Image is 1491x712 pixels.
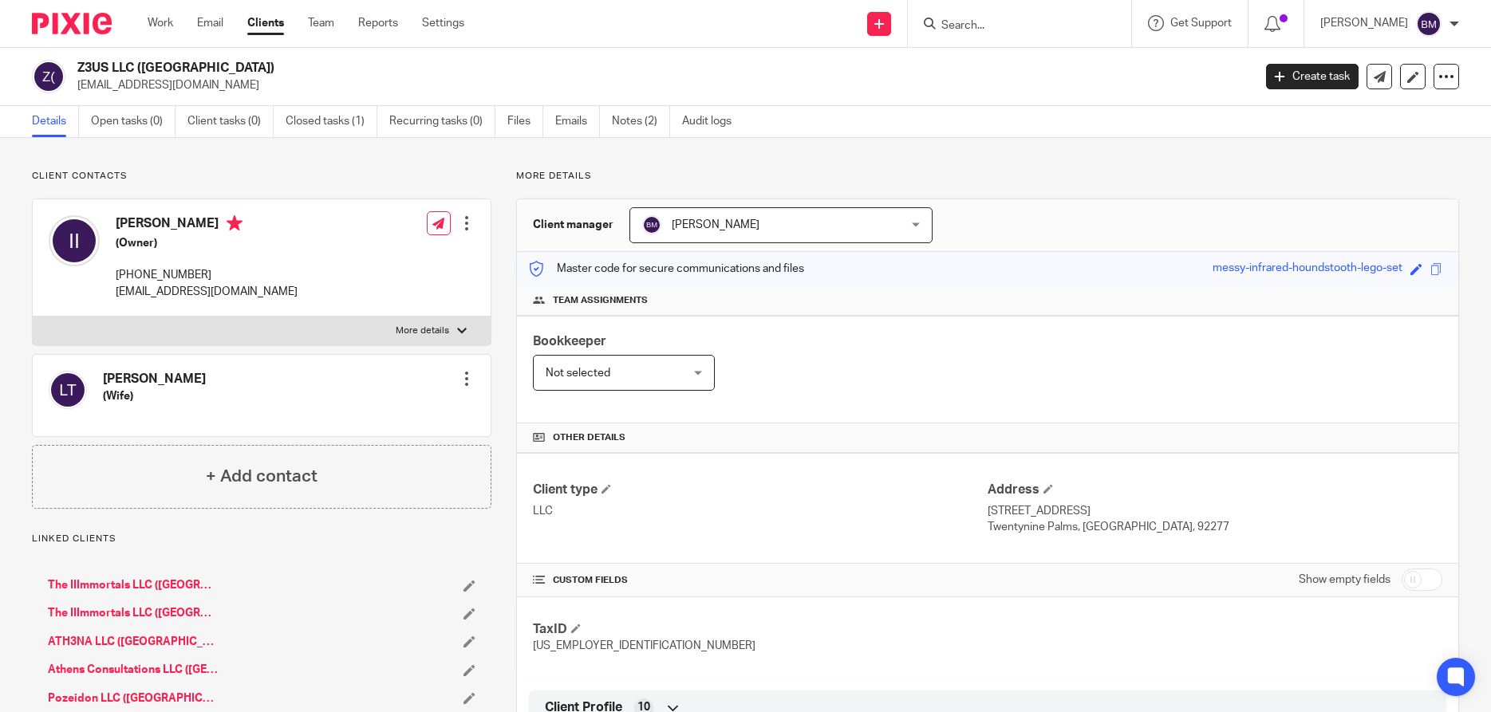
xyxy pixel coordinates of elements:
[612,106,670,137] a: Notes (2)
[516,170,1459,183] p: More details
[77,60,1009,77] h2: Z3US LLC ([GEOGRAPHIC_DATA])
[1320,15,1408,31] p: [PERSON_NAME]
[116,284,298,300] p: [EMAIL_ADDRESS][DOMAIN_NAME]
[116,215,298,235] h4: [PERSON_NAME]
[553,294,648,307] span: Team assignments
[1266,64,1359,89] a: Create task
[308,15,334,31] a: Team
[988,482,1442,498] h4: Address
[533,335,606,348] span: Bookkeeper
[286,106,377,137] a: Closed tasks (1)
[32,13,112,34] img: Pixie
[533,503,988,519] p: LLC
[48,662,219,678] a: Athens Consultations LLC ([GEOGRAPHIC_DATA])
[197,15,223,31] a: Email
[91,106,176,137] a: Open tasks (0)
[187,106,274,137] a: Client tasks (0)
[32,170,491,183] p: Client contacts
[358,15,398,31] a: Reports
[32,533,491,545] p: Linked clients
[529,261,804,277] p: Master code for secure communications and files
[247,15,284,31] a: Clients
[1416,11,1442,37] img: svg%3E
[48,634,219,650] a: ATH3NA LLC ([GEOGRAPHIC_DATA])
[553,431,625,444] span: Other details
[49,215,100,266] img: svg%3E
[48,605,219,621] a: The IIImmortals LLC ([GEOGRAPHIC_DATA])
[227,215,243,231] i: Primary
[1299,572,1390,588] label: Show empty fields
[546,368,610,379] span: Not selected
[507,106,543,137] a: Files
[672,219,759,230] span: [PERSON_NAME]
[533,482,988,498] h4: Client type
[422,15,464,31] a: Settings
[988,519,1442,535] p: Twentynine Palms, [GEOGRAPHIC_DATA], 92277
[48,690,219,706] a: Pozeidon LLC ([GEOGRAPHIC_DATA])
[533,621,988,638] h4: TaxID
[988,503,1442,519] p: [STREET_ADDRESS]
[396,325,449,337] p: More details
[389,106,495,137] a: Recurring tasks (0)
[103,371,206,387] h4: [PERSON_NAME]
[642,215,661,234] img: svg%3E
[116,235,298,251] h5: (Owner)
[682,106,744,137] a: Audit logs
[555,106,600,137] a: Emails
[77,77,1242,93] p: [EMAIL_ADDRESS][DOMAIN_NAME]
[533,217,613,233] h3: Client manager
[48,577,219,593] a: The IIImmortals LLC ([GEOGRAPHIC_DATA])
[148,15,173,31] a: Work
[533,640,755,651] span: [US_EMPLOYER_IDENTIFICATION_NUMBER]
[1213,260,1402,278] div: messy-infrared-houndstooth-lego-set
[103,388,206,404] h5: (Wife)
[32,106,79,137] a: Details
[32,60,65,93] img: svg%3E
[116,267,298,283] p: [PHONE_NUMBER]
[206,464,318,489] h4: + Add contact
[533,574,988,587] h4: CUSTOM FIELDS
[49,371,87,409] img: svg%3E
[1170,18,1232,29] span: Get Support
[940,19,1083,33] input: Search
